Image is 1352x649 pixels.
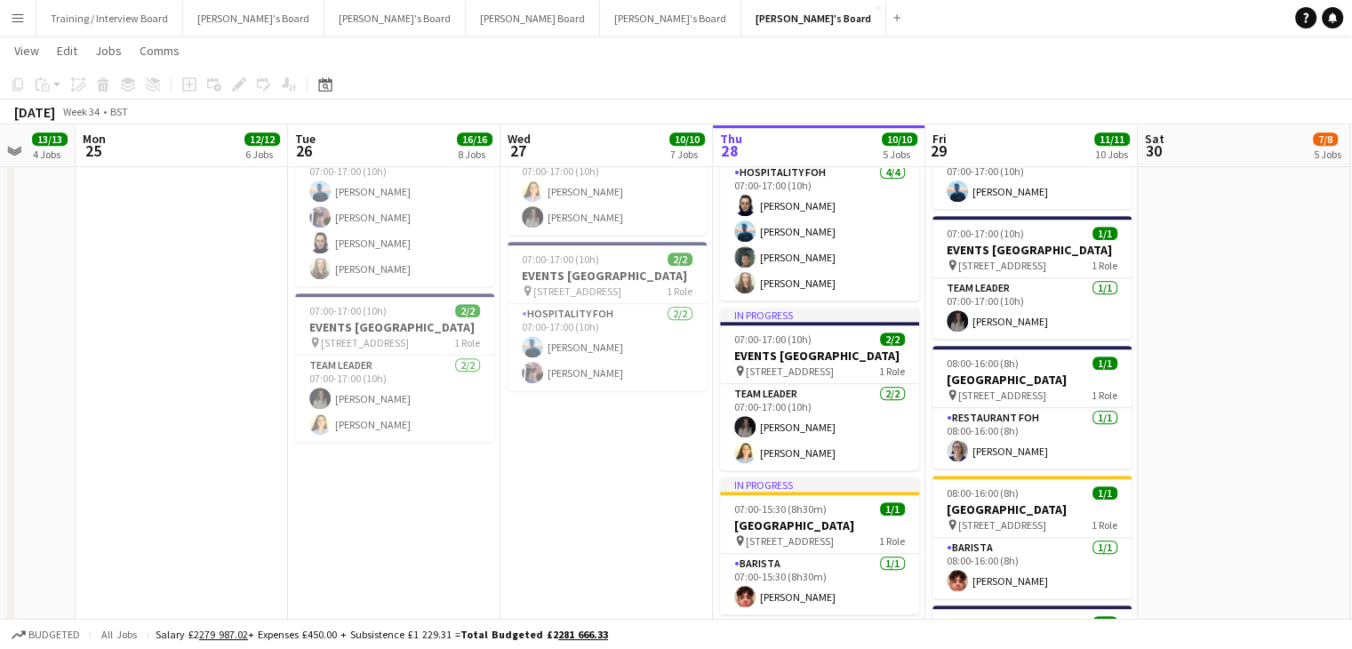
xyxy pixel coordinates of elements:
span: Jobs [95,43,122,59]
app-card-role: Hospitality FOH2/207:00-17:00 (10h)[PERSON_NAME][PERSON_NAME] [508,304,707,390]
div: [DATE] [14,103,55,121]
div: 7 Jobs [670,148,704,161]
button: [PERSON_NAME]'s Board [600,1,741,36]
button: [PERSON_NAME]'s Board [741,1,886,36]
div: In progress [720,308,919,322]
app-job-card: In progress07:00-17:00 (10h)4/4EVENTS [GEOGRAPHIC_DATA] [STREET_ADDRESS]1 RoleHospitality FOH4/40... [720,86,919,300]
app-job-card: 07:00-17:00 (10h)1/1EVENTS [GEOGRAPHIC_DATA] [STREET_ADDRESS]1 RoleTEAM LEADER1/107:00-17:00 (10h... [932,216,1132,339]
div: Salary £2 + Expenses £450.00 + Subsistence £1 229.31 = [156,628,608,641]
span: 1/1 [880,502,905,516]
span: 1/1 [1092,616,1117,629]
span: 08:00-16:00 (8h) [947,486,1019,500]
app-card-role: TEAM LEADER2/207:00-17:00 (10h)[PERSON_NAME][PERSON_NAME] [720,384,919,470]
a: Jobs [88,39,129,62]
div: 5 Jobs [883,148,916,161]
a: View [7,39,46,62]
span: 27 [505,140,531,161]
span: 2/2 [455,304,480,317]
tcxspan: Call 281 666.33 via 3CX [558,628,608,641]
span: Wed [508,131,531,147]
span: 1 Role [1092,389,1117,402]
span: [STREET_ADDRESS] [321,336,409,349]
span: 7/8 [1313,132,1338,146]
button: Budgeted [9,625,83,645]
tcxspan: Call 279 987.02 via 3CX [199,628,248,641]
span: Total Budgeted £2 [460,628,608,641]
span: 07:00-15:30 (8h30m) [734,502,827,516]
span: All jobs [98,628,140,641]
app-card-role: Hospitality FOH4/407:00-17:00 (10h)[PERSON_NAME][PERSON_NAME][PERSON_NAME][PERSON_NAME] [295,148,494,286]
span: 28 [717,140,742,161]
span: 08:00-16:00 (8h) [947,357,1019,370]
span: Budgeted [28,629,80,641]
app-job-card: 08:00-16:00 (8h)1/1[GEOGRAPHIC_DATA] [STREET_ADDRESS]1 RoleRestaurant FOH1/108:00-16:00 (8h)[PERS... [932,346,1132,469]
app-card-role: Barista1/108:00-16:00 (8h)[PERSON_NAME] [932,538,1132,598]
span: [STREET_ADDRESS] [958,389,1046,402]
span: Tue [295,131,316,147]
span: [STREET_ADDRESS] [746,534,834,548]
div: 6 Jobs [245,148,279,161]
span: Thu [720,131,742,147]
span: 07:00-17:00 (10h) [734,333,812,346]
span: 16/16 [457,132,492,146]
span: [STREET_ADDRESS] [958,259,1046,272]
div: BST [110,105,128,118]
app-card-role: TEAM LEADER2/207:00-17:00 (10h)[PERSON_NAME][PERSON_NAME] [508,148,707,235]
span: [STREET_ADDRESS] [746,365,834,378]
h3: [GEOGRAPHIC_DATA] [720,517,919,533]
span: 1/1 [1092,486,1117,500]
app-job-card: In progress07:00-17:00 (10h)2/2EVENTS [GEOGRAPHIC_DATA] [STREET_ADDRESS]1 RoleTEAM LEADER2/207:00... [720,308,919,470]
div: In progress [720,477,919,492]
span: Fri [932,131,947,147]
span: Edit [57,43,77,59]
span: Comms [140,43,180,59]
app-job-card: 07:00-17:00 (10h)4/4EVENTS [GEOGRAPHIC_DATA] [STREET_ADDRESS]1 RoleHospitality FOH4/407:00-17:00 ... [295,86,494,286]
button: [PERSON_NAME] Board [466,1,600,36]
h3: EVENTS [GEOGRAPHIC_DATA] [295,319,494,335]
div: 8 Jobs [458,148,492,161]
a: Comms [132,39,187,62]
span: [STREET_ADDRESS] [533,284,621,298]
app-job-card: 07:00-17:00 (10h)2/2EVENTS [GEOGRAPHIC_DATA] [STREET_ADDRESS]1 RoleHospitality FOH2/207:00-17:00 ... [508,242,707,390]
span: 30 [1142,140,1164,161]
span: 1 Role [1092,518,1117,532]
h3: [GEOGRAPHIC_DATA] [932,372,1132,388]
span: 1/1 [1092,227,1117,240]
span: Sat [1145,131,1164,147]
div: 10 Jobs [1095,148,1129,161]
app-job-card: 08:00-16:00 (8h)1/1[GEOGRAPHIC_DATA] [STREET_ADDRESS]1 RoleBarista1/108:00-16:00 (8h)[PERSON_NAME] [932,476,1132,598]
span: 1 Role [879,365,905,378]
app-job-card: In progress07:00-15:30 (8h30m)1/1[GEOGRAPHIC_DATA] [STREET_ADDRESS]1 RoleBarista1/107:00-15:30 (8... [720,477,919,614]
span: 25 [80,140,106,161]
div: 5 Jobs [1314,148,1341,161]
span: 26 [292,140,316,161]
span: 12/12 [244,132,280,146]
a: Edit [50,39,84,62]
span: 1/1 [1092,357,1117,370]
span: Mon [83,131,106,147]
app-card-role: Barista1/107:00-15:30 (8h30m)[PERSON_NAME] [720,554,919,614]
span: 13/13 [32,132,68,146]
span: 2/2 [668,252,692,266]
span: 07:00-17:00 (10h) [947,227,1024,240]
span: 1 Role [879,534,905,548]
span: 2/2 [880,333,905,346]
app-card-role: Hospitality FOH4/407:00-17:00 (10h)[PERSON_NAME][PERSON_NAME][PERSON_NAME][PERSON_NAME] [720,163,919,300]
app-card-role: TEAM LEADER2/207:00-17:00 (10h)[PERSON_NAME][PERSON_NAME] [295,356,494,442]
span: 13:00-22:30 (9h30m) [947,616,1039,629]
span: 07:00-17:00 (10h) [522,252,599,266]
span: 1 Role [454,336,480,349]
button: Training / Interview Board [36,1,183,36]
app-card-role: Restaurant FOH1/108:00-16:00 (8h)[PERSON_NAME] [932,408,1132,469]
span: 07:00-17:00 (10h) [309,304,387,317]
div: 4 Jobs [33,148,67,161]
app-job-card: 07:00-17:00 (10h)2/2EVENTS [GEOGRAPHIC_DATA] [STREET_ADDRESS]1 RoleTEAM LEADER2/207:00-17:00 (10h... [295,293,494,442]
span: 1 Role [667,284,692,298]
